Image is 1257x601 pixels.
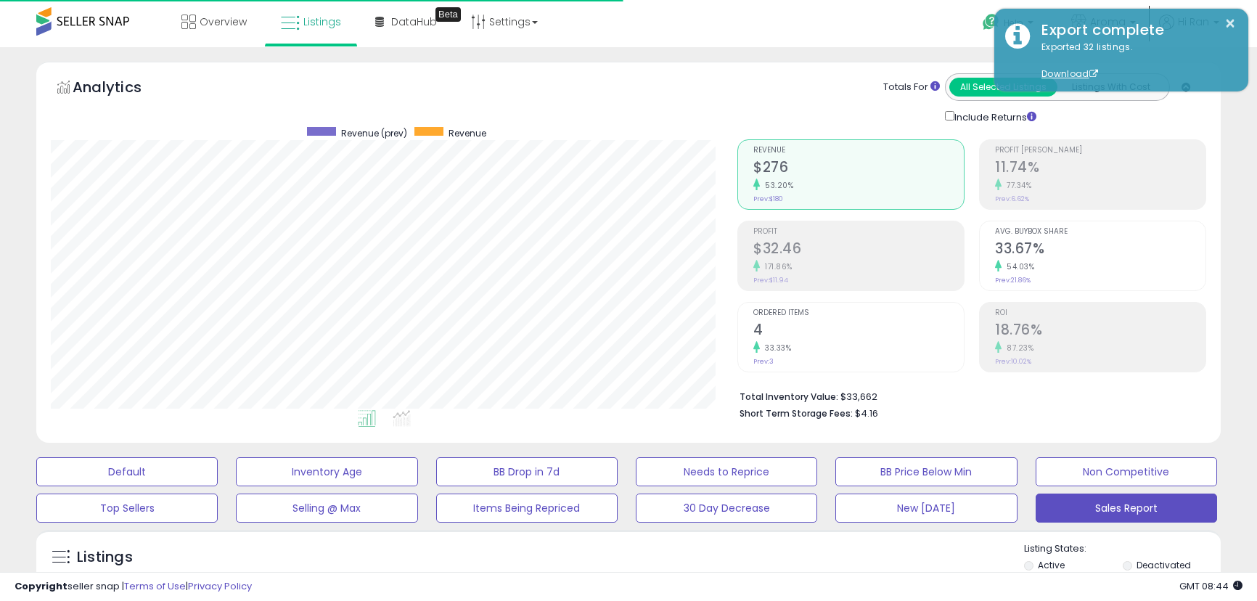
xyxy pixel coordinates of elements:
[391,15,437,29] span: DataHub
[995,195,1029,203] small: Prev: 6.62%
[15,579,67,593] strong: Copyright
[436,494,618,523] button: Items Being Repriced
[77,547,133,568] h5: Listings
[740,407,853,420] b: Short Term Storage Fees:
[753,159,964,179] h2: $276
[188,579,252,593] a: Privacy Policy
[971,2,1048,47] a: Help
[435,7,461,22] div: Tooltip anchor
[995,228,1205,236] span: Avg. Buybox Share
[753,228,964,236] span: Profit
[835,494,1017,523] button: New [DATE]
[995,276,1031,285] small: Prev: 21.86%
[124,579,186,593] a: Terms of Use
[995,322,1205,341] h2: 18.76%
[753,147,964,155] span: Revenue
[883,81,940,94] div: Totals For
[303,15,341,29] span: Listings
[36,494,218,523] button: Top Sellers
[982,13,1000,31] i: Get Help
[995,357,1031,366] small: Prev: 10.02%
[236,494,417,523] button: Selling @ Max
[949,78,1057,97] button: All Selected Listings
[753,309,964,317] span: Ordered Items
[1179,579,1242,593] span: 2025-10-8 08:44 GMT
[341,127,407,139] span: Revenue (prev)
[200,15,247,29] span: Overview
[449,127,486,139] span: Revenue
[1002,261,1034,272] small: 54.03%
[1137,559,1191,571] label: Deactivated
[1041,68,1098,80] a: Download
[1031,20,1237,41] div: Export complete
[753,357,774,366] small: Prev: 3
[740,391,838,403] b: Total Inventory Value:
[995,240,1205,260] h2: 33.67%
[995,309,1205,317] span: ROI
[740,387,1195,404] li: $33,662
[835,457,1017,486] button: BB Price Below Min
[1036,494,1217,523] button: Sales Report
[760,180,793,191] small: 53.20%
[36,457,218,486] button: Default
[1031,41,1237,81] div: Exported 32 listings.
[73,77,170,101] h5: Analytics
[1002,343,1033,353] small: 87.23%
[15,580,252,594] div: seller snap | |
[1024,542,1221,556] p: Listing States:
[436,457,618,486] button: BB Drop in 7d
[760,261,793,272] small: 171.86%
[236,457,417,486] button: Inventory Age
[934,108,1054,125] div: Include Returns
[855,406,878,420] span: $4.16
[1002,180,1031,191] small: 77.34%
[1038,559,1065,571] label: Active
[753,240,964,260] h2: $32.46
[995,159,1205,179] h2: 11.74%
[753,195,783,203] small: Prev: $180
[753,276,788,285] small: Prev: $11.94
[760,343,791,353] small: 33.33%
[1036,457,1217,486] button: Non Competitive
[753,322,964,341] h2: 4
[636,494,817,523] button: 30 Day Decrease
[636,457,817,486] button: Needs to Reprice
[1224,15,1236,33] button: ×
[995,147,1205,155] span: Profit [PERSON_NAME]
